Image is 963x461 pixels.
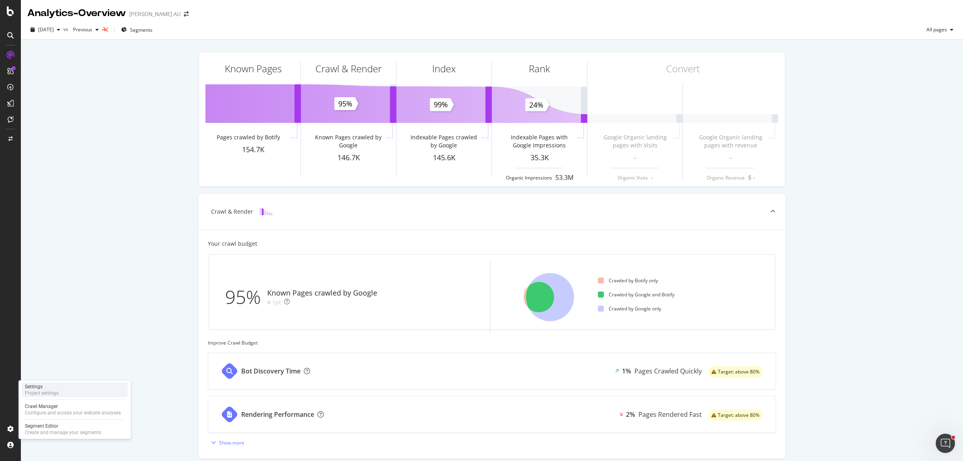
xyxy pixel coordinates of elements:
[555,173,573,182] div: 53.3M
[225,62,282,75] div: Known Pages
[718,413,760,418] span: Target: above 80%
[25,390,59,396] div: Project settings
[260,208,272,215] img: block-icon
[208,436,244,449] button: Show more
[301,153,396,163] div: 146.7K
[22,402,128,417] a: Crawl ManagerConfigure and access your website analyses
[506,174,552,181] div: Organic Impressions
[267,288,377,298] div: Known Pages crawled by Google
[25,403,121,410] div: Crawl Manager
[529,62,550,75] div: Rank
[208,353,776,390] a: Bot Discovery Time1%Pages Crawled Quicklywarning label
[27,23,63,36] button: [DATE]
[219,439,244,446] div: Show more
[130,27,152,33] span: Segments
[241,410,314,419] div: Rendering Performance
[432,62,456,75] div: Index
[492,153,587,163] div: 35.3K
[718,369,760,374] span: Target: above 80%
[598,291,675,298] div: Crawled by Google and Botify
[267,301,270,304] img: Equal
[25,429,101,436] div: Create and manage your segments
[63,26,70,33] span: vs
[25,383,59,390] div: Settings
[205,145,301,155] div: 154.7K
[408,133,479,149] div: Indexable Pages crawled by Google
[708,366,763,377] div: warning label
[634,367,702,376] div: Pages Crawled Quickly
[598,305,661,312] div: Crawled by Google only
[22,422,128,437] a: Segment EditorCreate and manage your segments
[936,434,955,453] iframe: Intercom live chat
[241,367,301,376] div: Bot Discovery Time
[638,410,702,419] div: Pages Rendered Fast
[208,396,776,433] a: Rendering Performance2%Pages Rendered Fastwarning label
[208,240,257,248] div: Your crawl budget
[118,23,156,36] button: Segments
[396,153,492,163] div: 145.6K
[598,277,658,284] div: Crawled by Botify only
[38,26,54,33] span: 2025 Oct. 12th
[184,11,189,17] div: arrow-right-arrow-left
[22,383,128,397] a: SettingsProject settings
[70,23,102,36] button: Previous
[923,23,957,36] button: All pages
[272,298,281,306] div: 1pt
[70,26,92,33] span: Previous
[25,423,101,429] div: Segment Editor
[211,208,253,216] div: Crawl & Render
[27,6,126,20] div: Analytics - Overview
[315,62,382,75] div: Crawl & Render
[217,133,280,141] div: Pages crawled by Botify
[312,133,384,149] div: Known Pages crawled by Google
[622,367,631,376] div: 1%
[923,26,947,33] span: All pages
[225,284,267,310] div: 95%
[708,410,763,421] div: warning label
[208,339,776,346] div: Improve Crawl Budget
[503,133,575,149] div: Indexable Pages with Google Impressions
[626,410,635,419] div: 2%
[25,410,121,416] div: Configure and access your website analyses
[129,10,181,18] div: [PERSON_NAME] AU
